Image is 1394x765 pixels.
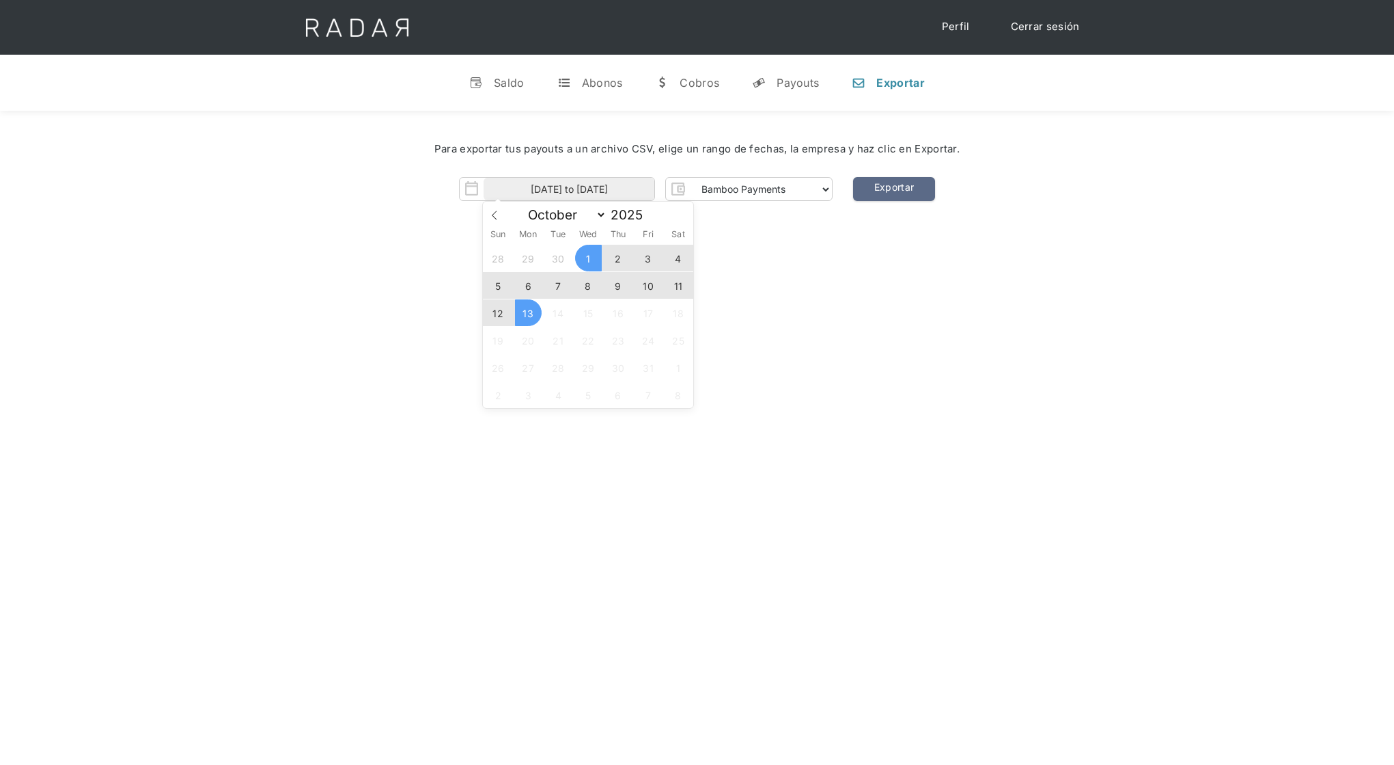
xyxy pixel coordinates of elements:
span: October 17, 2025 [635,299,662,326]
span: October 11, 2025 [665,272,692,299]
select: Month [521,206,607,224]
span: November 6, 2025 [605,381,632,408]
span: November 8, 2025 [665,381,692,408]
span: October 24, 2025 [635,327,662,353]
div: y [752,76,766,90]
div: Cobros [680,76,719,90]
form: Form [459,177,833,201]
span: November 5, 2025 [575,381,602,408]
div: Saldo [494,76,525,90]
span: September 30, 2025 [545,245,572,271]
span: October 5, 2025 [485,272,512,299]
div: Payouts [777,76,819,90]
span: Sat [663,230,693,239]
span: September 28, 2025 [485,245,512,271]
span: October 10, 2025 [635,272,662,299]
input: Year [607,207,656,223]
span: November 4, 2025 [545,381,572,408]
span: October 4, 2025 [665,245,692,271]
span: Mon [513,230,543,239]
span: October 7, 2025 [545,272,572,299]
a: Perfil [928,14,984,40]
span: Wed [573,230,603,239]
div: n [852,76,865,90]
span: September 29, 2025 [515,245,542,271]
span: October 1, 2025 [575,245,602,271]
span: October 22, 2025 [575,327,602,353]
span: October 16, 2025 [605,299,632,326]
span: November 2, 2025 [485,381,512,408]
span: October 20, 2025 [515,327,542,353]
span: October 2, 2025 [605,245,632,271]
span: October 15, 2025 [575,299,602,326]
span: October 8, 2025 [575,272,602,299]
span: October 12, 2025 [485,299,512,326]
div: w [655,76,669,90]
a: Cerrar sesión [997,14,1093,40]
span: November 3, 2025 [515,381,542,408]
span: October 19, 2025 [485,327,512,353]
div: Exportar [876,76,924,90]
span: November 7, 2025 [635,381,662,408]
span: October 13, 2025 [515,299,542,326]
span: Tue [543,230,573,239]
span: October 3, 2025 [635,245,662,271]
span: Fri [633,230,663,239]
span: October 14, 2025 [545,299,572,326]
span: October 26, 2025 [485,354,512,381]
span: October 23, 2025 [605,327,632,353]
span: October 9, 2025 [605,272,632,299]
span: October 29, 2025 [575,354,602,381]
div: Para exportar tus payouts a un archivo CSV, elige un rango de fechas, la empresa y haz clic en Ex... [41,142,1353,157]
span: October 30, 2025 [605,354,632,381]
div: Abonos [582,76,623,90]
span: October 6, 2025 [515,272,542,299]
span: October 18, 2025 [665,299,692,326]
div: t [557,76,571,90]
span: October 27, 2025 [515,354,542,381]
span: October 25, 2025 [665,327,692,353]
span: October 28, 2025 [545,354,572,381]
span: October 21, 2025 [545,327,572,353]
div: v [469,76,483,90]
span: Sun [483,230,513,239]
a: Exportar [853,177,935,201]
span: October 31, 2025 [635,354,662,381]
span: November 1, 2025 [665,354,692,381]
span: Thu [603,230,633,239]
